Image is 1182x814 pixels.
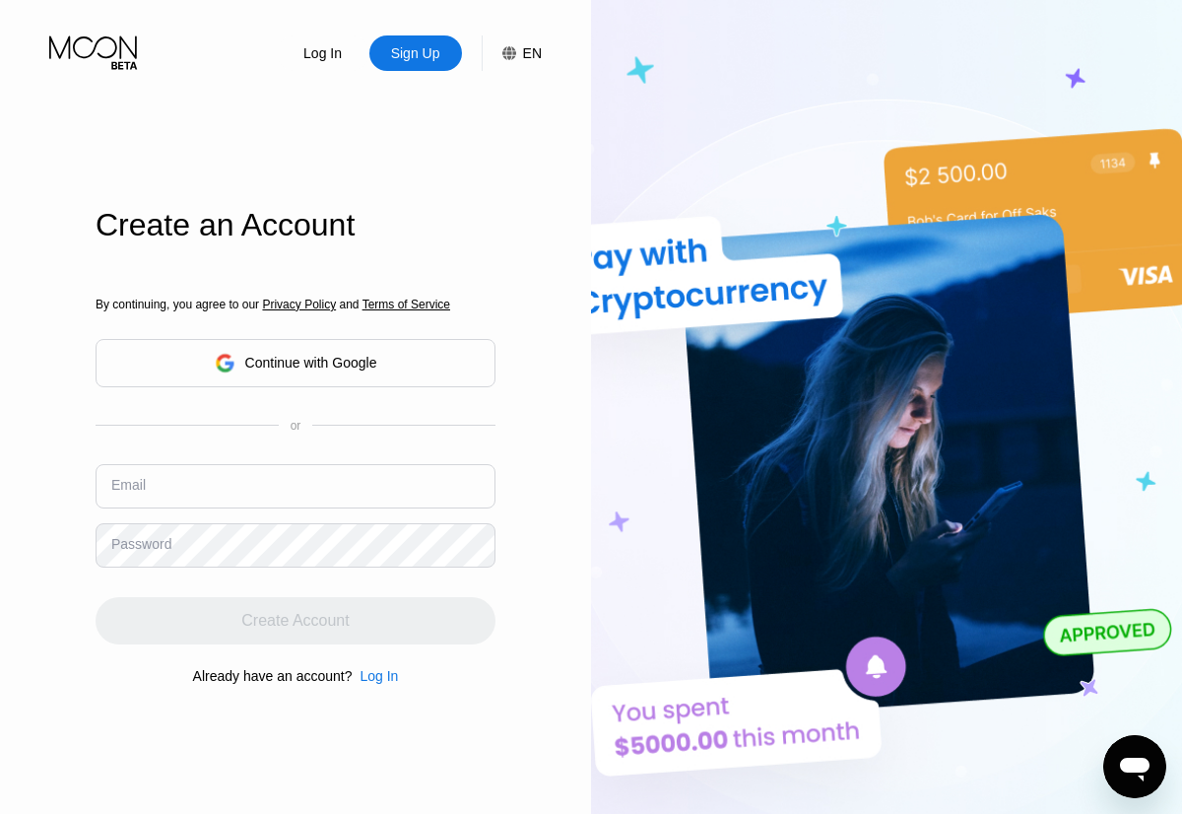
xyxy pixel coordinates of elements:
span: Privacy Policy [262,298,336,311]
div: Log In [277,35,369,71]
span: Terms of Service [362,298,450,311]
div: EN [482,35,542,71]
div: EN [523,45,542,61]
iframe: Button to launch messaging window [1103,735,1166,798]
div: Sign Up [389,43,442,63]
div: Log In [352,668,398,684]
div: Continue with Google [245,355,377,371]
div: By continuing, you agree to our [96,298,495,311]
div: Email [111,477,146,493]
span: and [336,298,362,311]
div: Log In [301,43,344,63]
div: Continue with Google [96,339,495,387]
div: or [291,419,301,433]
div: Already have an account? [193,668,353,684]
div: Create an Account [96,207,495,243]
div: Log In [360,668,398,684]
div: Password [111,536,171,552]
div: Sign Up [369,35,462,71]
